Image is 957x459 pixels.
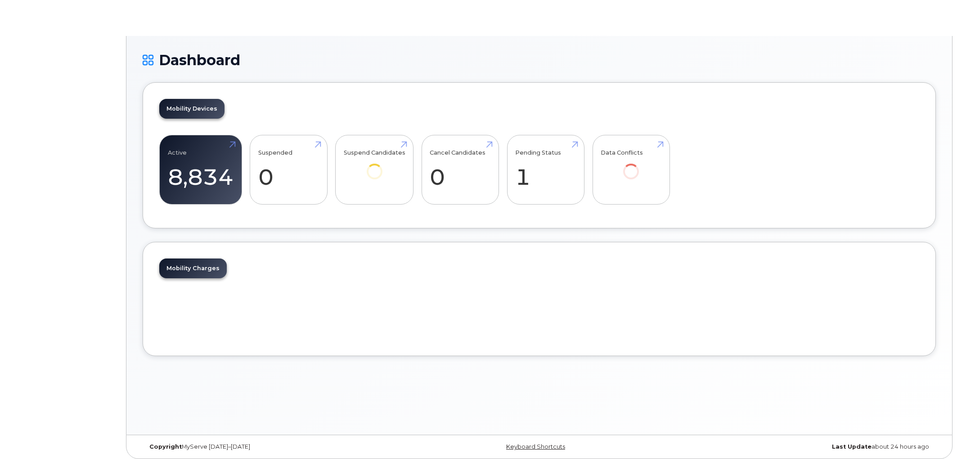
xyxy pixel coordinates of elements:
[159,99,225,119] a: Mobility Devices
[430,140,490,200] a: Cancel Candidates 0
[506,443,565,450] a: Keyboard Shortcuts
[832,443,872,450] strong: Last Update
[143,443,407,450] div: MyServe [DATE]–[DATE]
[143,52,936,68] h1: Dashboard
[168,140,234,200] a: Active 8,834
[515,140,576,200] a: Pending Status 1
[601,140,661,192] a: Data Conflicts
[159,258,227,278] a: Mobility Charges
[344,140,405,192] a: Suspend Candidates
[258,140,319,200] a: Suspended 0
[671,443,936,450] div: about 24 hours ago
[149,443,182,450] strong: Copyright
